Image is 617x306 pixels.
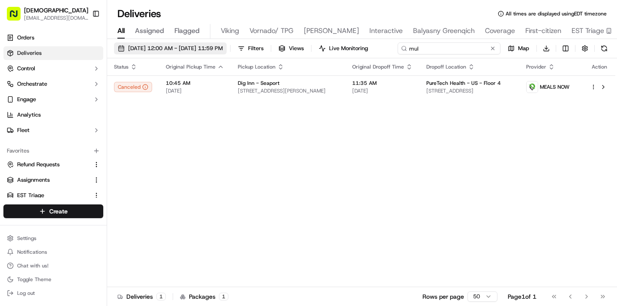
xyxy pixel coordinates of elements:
[17,34,34,42] span: Orders
[156,293,166,300] div: 1
[9,82,24,97] img: 1736555255976-a54dd68f-1ca7-489b-9aae-adbdc363a1c4
[17,168,66,177] span: Knowledge Base
[24,15,88,21] button: [EMAIL_ADDRESS][DOMAIN_NAME]
[17,276,51,283] span: Toggle Theme
[426,63,466,70] span: Dropoff Location
[5,165,69,180] a: 📗Knowledge Base
[69,165,141,180] a: 💻API Documentation
[3,260,103,272] button: Chat with us!
[426,80,501,87] span: PureTech Health - US - Floor 4
[17,111,41,119] span: Analytics
[3,189,103,202] button: EST Triage
[174,26,200,36] span: Flagged
[238,80,279,87] span: Dig Inn - Seaport
[146,84,156,95] button: Start new chat
[17,176,50,184] span: Assignments
[3,108,103,122] a: Analytics
[9,111,57,118] div: Past conversations
[3,232,103,244] button: Settings
[135,26,164,36] span: Assigned
[9,9,26,26] img: Nash
[304,26,359,36] span: [PERSON_NAME]
[117,26,125,36] span: All
[17,235,36,242] span: Settings
[3,62,103,75] button: Control
[398,42,500,54] input: Type to search
[60,189,104,196] a: Powered byPylon
[81,168,138,177] span: API Documentation
[27,133,69,140] span: [PERSON_NAME]
[525,26,561,36] span: First-citizen
[39,90,118,97] div: We're available if you need us!
[527,81,538,93] img: melas_now_logo.png
[3,46,103,60] a: Deliveries
[329,45,368,52] span: Live Monitoring
[275,42,308,54] button: Views
[18,82,33,97] img: 8571987876998_91fb9ceb93ad5c398215_72.jpg
[7,192,90,199] a: EST Triage
[114,82,152,92] button: Canceled
[7,176,90,184] a: Assignments
[133,110,156,120] button: See all
[3,173,103,187] button: Assignments
[506,10,607,17] span: All times are displayed using EDT timezone
[369,26,403,36] span: Interactive
[485,26,515,36] span: Coverage
[7,161,90,168] a: Refund Requests
[17,49,42,57] span: Deliveries
[17,96,36,103] span: Engage
[117,292,166,301] div: Deliveries
[3,3,89,24] button: [DEMOGRAPHIC_DATA][EMAIL_ADDRESS][DOMAIN_NAME]
[238,87,338,94] span: [STREET_ADDRESS][PERSON_NAME]
[3,204,103,218] button: Create
[117,7,161,21] h1: Deliveries
[234,42,267,54] button: Filters
[3,287,103,299] button: Log out
[76,133,93,140] span: [DATE]
[289,45,304,52] span: Views
[166,80,224,87] span: 10:45 AM
[128,45,223,52] span: [DATE] 12:00 AM - [DATE] 11:59 PM
[17,80,47,88] span: Orchestrate
[71,133,74,140] span: •
[49,207,68,216] span: Create
[3,31,103,45] a: Orders
[413,26,475,36] span: Balyasny Greenqich
[166,63,216,70] span: Original Pickup Time
[72,169,79,176] div: 💻
[9,125,22,138] img: Kennique Reynolds
[114,63,129,70] span: Status
[24,6,88,15] button: [DEMOGRAPHIC_DATA]
[526,63,546,70] span: Provider
[180,292,228,301] div: Packages
[3,93,103,106] button: Engage
[3,273,103,285] button: Toggle Theme
[3,158,103,171] button: Refund Requests
[85,189,104,196] span: Pylon
[114,42,227,54] button: [DATE] 12:00 AM - [DATE] 11:59 PM
[508,292,536,301] div: Page 1 of 1
[166,87,224,94] span: [DATE]
[221,26,239,36] span: Viking
[518,45,529,52] span: Map
[17,290,35,297] span: Log out
[590,63,608,70] div: Action
[352,80,413,87] span: 11:35 AM
[219,293,228,300] div: 1
[249,26,294,36] span: Vornado/ TPG
[426,87,512,94] span: [STREET_ADDRESS]
[238,63,276,70] span: Pickup Location
[3,123,103,137] button: Fleet
[3,77,103,91] button: Orchestrate
[3,144,103,158] div: Favorites
[540,84,569,90] span: MEALS NOW
[572,26,604,36] span: EST Triage
[39,82,141,90] div: Start new chat
[17,249,47,255] span: Notifications
[17,192,44,199] span: EST Triage
[248,45,264,52] span: Filters
[352,87,413,94] span: [DATE]
[9,169,15,176] div: 📗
